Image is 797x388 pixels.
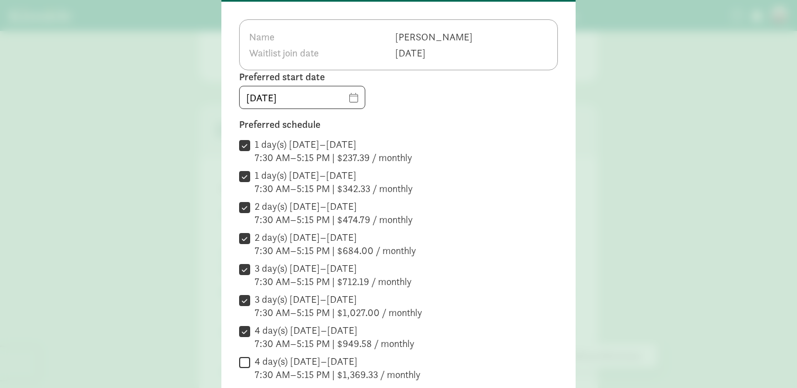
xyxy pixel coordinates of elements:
div: 7:30 AM–5:15 PM | $1,027.00 / monthly [255,306,422,319]
div: 7:30 AM–5:15 PM | $237.39 / monthly [255,151,412,164]
label: Preferred start date [239,70,558,84]
div: 7:30 AM–5:15 PM | $1,369.33 / monthly [255,368,421,381]
div: 7:30 AM–5:15 PM | $712.19 / monthly [255,275,412,288]
td: [DATE] [395,45,473,61]
div: 2 day(s) [DATE]–[DATE] [255,231,416,244]
div: 7:30 AM–5:15 PM | $342.33 / monthly [255,182,413,195]
th: Waitlist join date [249,45,395,61]
div: 7:30 AM–5:15 PM | $684.00 / monthly [255,244,416,257]
div: 1 day(s) [DATE]–[DATE] [255,169,413,182]
div: 7:30 AM–5:15 PM | $474.79 / monthly [255,213,413,226]
div: 3 day(s) [DATE]–[DATE] [255,262,412,275]
div: 1 day(s) [DATE]–[DATE] [255,138,412,151]
div: 3 day(s) [DATE]–[DATE] [255,293,422,306]
th: Name [249,29,395,45]
div: 7:30 AM–5:15 PM | $949.58 / monthly [255,337,415,350]
div: 4 day(s) [DATE]–[DATE] [255,324,415,337]
div: 4 day(s) [DATE]–[DATE] [255,355,421,368]
td: [PERSON_NAME] [395,29,473,45]
div: 2 day(s) [DATE]–[DATE] [255,200,413,213]
label: Preferred schedule [239,118,558,131]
